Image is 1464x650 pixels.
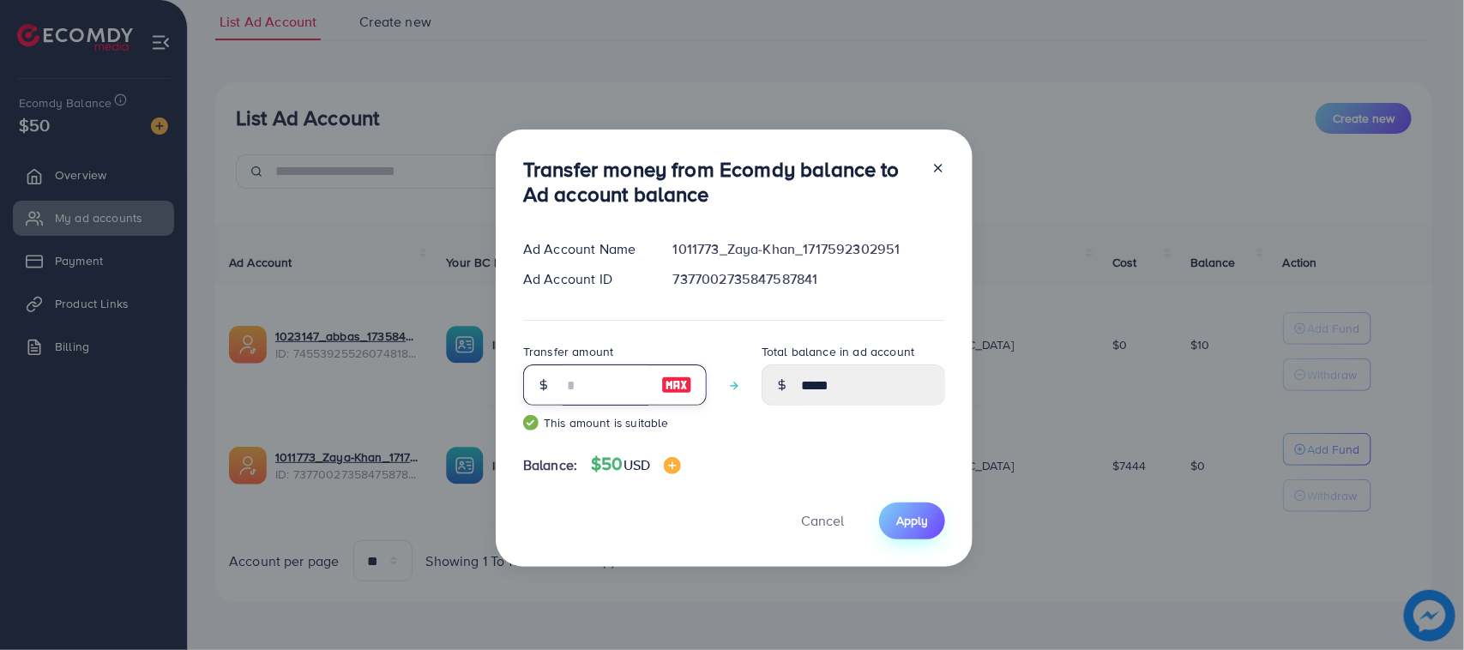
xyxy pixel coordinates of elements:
[780,503,865,539] button: Cancel
[664,457,681,474] img: image
[591,454,681,475] h4: $50
[509,269,660,289] div: Ad Account ID
[801,511,844,530] span: Cancel
[523,415,539,430] img: guide
[896,512,928,529] span: Apply
[509,239,660,259] div: Ad Account Name
[523,455,577,475] span: Balance:
[879,503,945,539] button: Apply
[523,157,918,207] h3: Transfer money from Ecomdy balance to Ad account balance
[762,343,914,360] label: Total balance in ad account
[523,343,613,360] label: Transfer amount
[661,375,692,395] img: image
[660,269,959,289] div: 7377002735847587841
[624,455,650,474] span: USD
[523,414,707,431] small: This amount is suitable
[660,239,959,259] div: 1011773_Zaya-Khan_1717592302951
